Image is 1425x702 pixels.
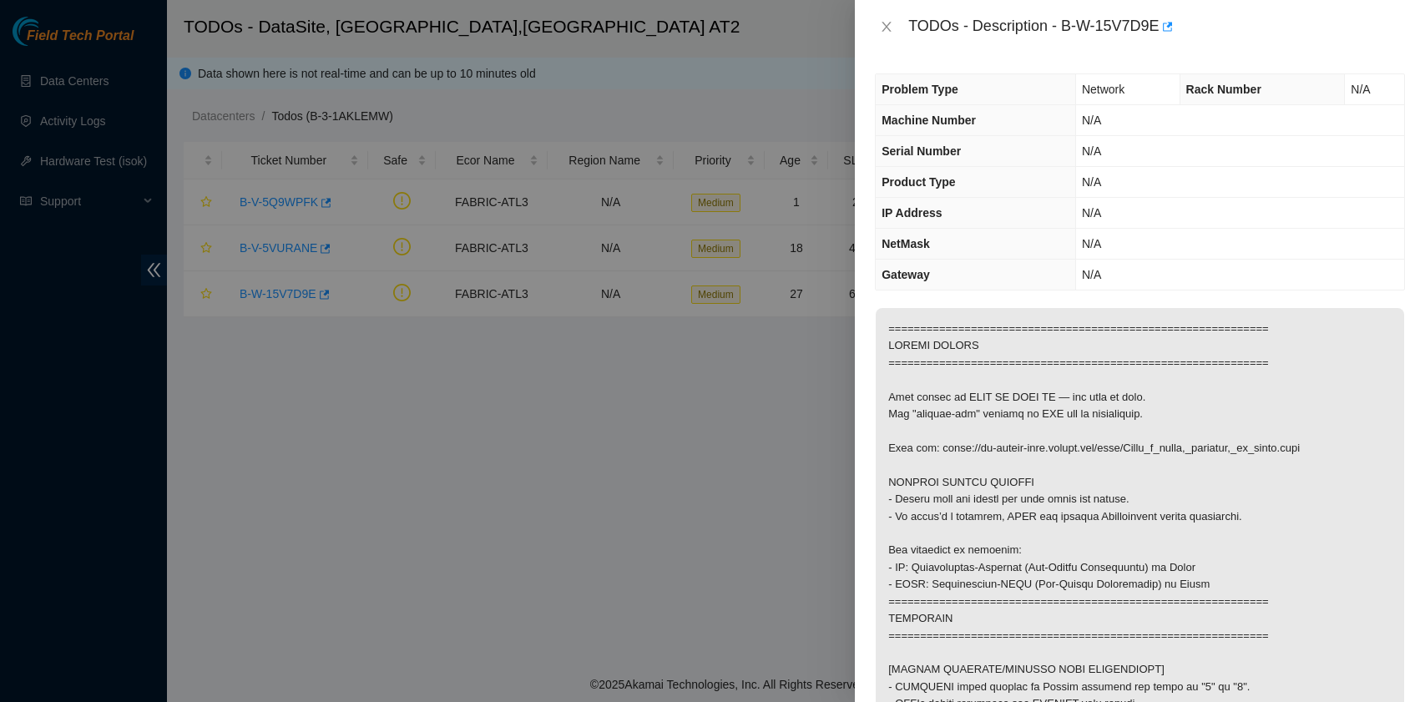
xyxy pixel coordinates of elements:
[1082,114,1101,127] span: N/A
[880,20,893,33] span: close
[1082,144,1101,158] span: N/A
[1186,83,1261,96] span: Rack Number
[1082,268,1101,281] span: N/A
[1082,237,1101,250] span: N/A
[1082,83,1124,96] span: Network
[882,114,976,127] span: Machine Number
[908,13,1405,40] div: TODOs - Description - B-W-15V7D9E
[1082,175,1101,189] span: N/A
[882,237,930,250] span: NetMask
[882,268,930,281] span: Gateway
[882,206,942,220] span: IP Address
[882,175,955,189] span: Product Type
[882,144,961,158] span: Serial Number
[882,83,958,96] span: Problem Type
[1351,83,1370,96] span: N/A
[1082,206,1101,220] span: N/A
[875,19,898,35] button: Close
